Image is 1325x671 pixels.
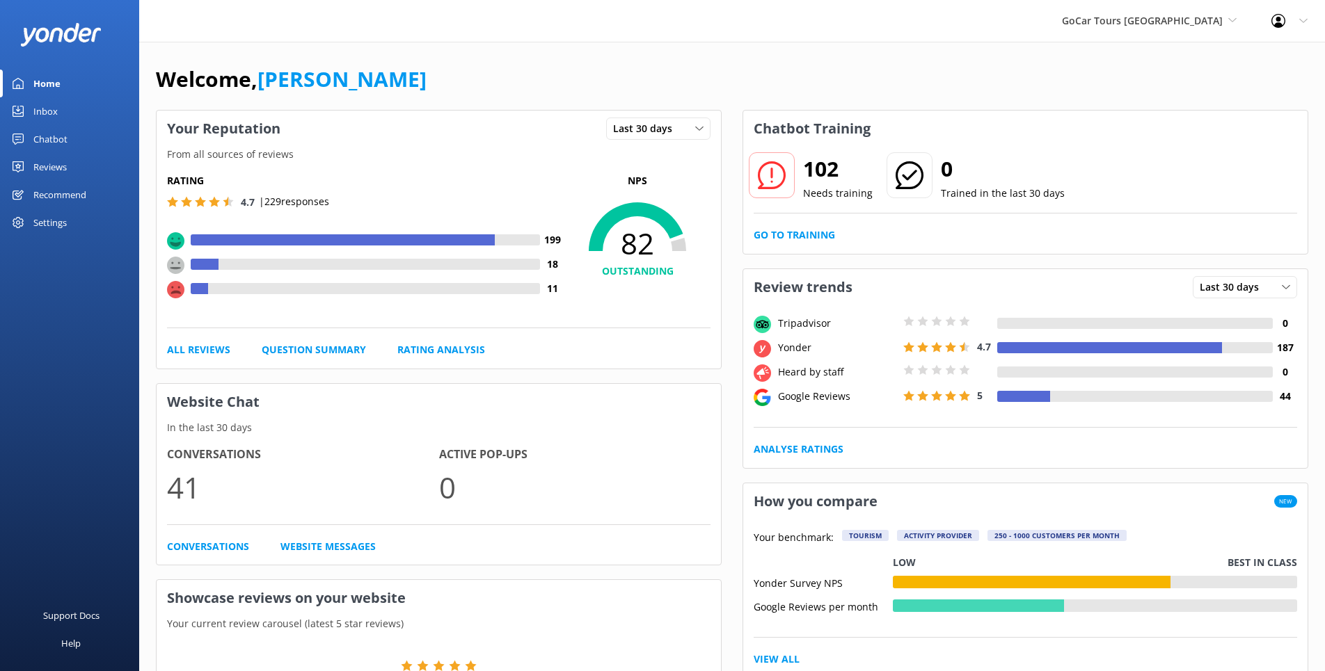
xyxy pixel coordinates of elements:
[259,194,329,209] p: | 229 responses
[540,257,564,272] h4: 18
[1273,364,1297,380] h4: 0
[1274,495,1297,508] span: New
[754,599,893,612] div: Google Reviews per month
[33,209,67,236] div: Settings
[754,576,893,588] div: Yonder Survey NPS
[775,389,900,404] div: Google Reviews
[775,316,900,331] div: Tripadvisor
[564,173,711,188] p: NPS
[33,97,58,125] div: Inbox
[397,342,485,357] a: Rating Analysis
[257,65,427,93] a: [PERSON_NAME]
[1062,14,1223,27] span: GoCar Tours [GEOGRAPHIC_DATA]
[803,152,873,186] h2: 102
[157,111,291,147] h3: Your Reputation
[977,340,991,353] span: 4.7
[241,195,255,209] span: 4.7
[1200,280,1267,295] span: Last 30 days
[156,63,427,96] h1: Welcome,
[157,420,721,435] p: In the last 30 days
[987,530,1127,541] div: 250 - 1000 customers per month
[157,580,721,616] h3: Showcase reviews on your website
[754,652,800,667] a: View All
[941,186,1065,201] p: Trained in the last 30 days
[1273,340,1297,355] h4: 187
[157,616,721,631] p: Your current review carousel (latest 5 star reviews)
[754,442,843,457] a: Analyse Ratings
[167,173,564,188] h5: Rating
[43,601,100,629] div: Support Docs
[941,152,1065,186] h2: 0
[262,342,366,357] a: Question Summary
[167,539,249,554] a: Conversations
[564,226,711,261] span: 82
[540,281,564,296] h4: 11
[157,147,721,162] p: From all sources of reviews
[893,555,916,570] p: Low
[613,121,681,136] span: Last 30 days
[439,464,711,510] p: 0
[743,483,888,519] h3: How you compare
[775,340,900,355] div: Yonder
[21,23,101,46] img: yonder-white-logo.png
[167,464,439,510] p: 41
[1273,316,1297,331] h4: 0
[157,384,721,420] h3: Website Chat
[167,446,439,464] h4: Conversations
[743,269,863,305] h3: Review trends
[977,389,983,402] span: 5
[743,111,881,147] h3: Chatbot Training
[33,70,61,97] div: Home
[1228,555,1297,570] p: Best in class
[897,530,979,541] div: Activity Provider
[439,446,711,464] h4: Active Pop-ups
[775,364,900,380] div: Heard by staff
[540,232,564,248] h4: 199
[1273,389,1297,404] h4: 44
[61,629,81,657] div: Help
[564,264,711,279] h4: OUTSTANDING
[167,342,230,357] a: All Reviews
[33,181,86,209] div: Recommend
[33,153,67,181] div: Reviews
[280,539,376,554] a: Website Messages
[754,530,834,547] p: Your benchmark:
[842,530,889,541] div: Tourism
[33,125,68,153] div: Chatbot
[803,186,873,201] p: Needs training
[754,227,835,243] a: Go to Training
